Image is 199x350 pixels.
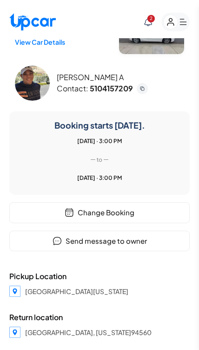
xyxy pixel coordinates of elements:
[77,174,122,182] p: [DATE] · 3:00 PM
[57,72,175,82] h3: [PERSON_NAME] A
[15,66,50,101] img: Wilmer A Profile
[25,328,152,337] div: [GEOGRAPHIC_DATA] , [US_STATE] 94560
[77,137,122,145] p: [DATE] · 3:00 PM
[9,286,20,297] img: Location Icon
[9,13,56,31] img: Upcar Logo
[57,83,175,94] h3: Contact:
[9,231,190,252] button: Send message to owner
[15,34,65,51] a: View Car Details
[9,312,190,323] span: Return location
[137,83,148,94] button: Copy phone number
[9,271,190,282] span: Pickup Location
[147,15,155,22] span: You have new notifications
[25,287,128,296] div: [GEOGRAPHIC_DATA][US_STATE]
[9,202,190,223] button: Change Booking
[90,83,133,93] a: 5104157209
[9,327,20,338] img: Location Icon
[9,119,190,132] h6: Booking starts [DATE].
